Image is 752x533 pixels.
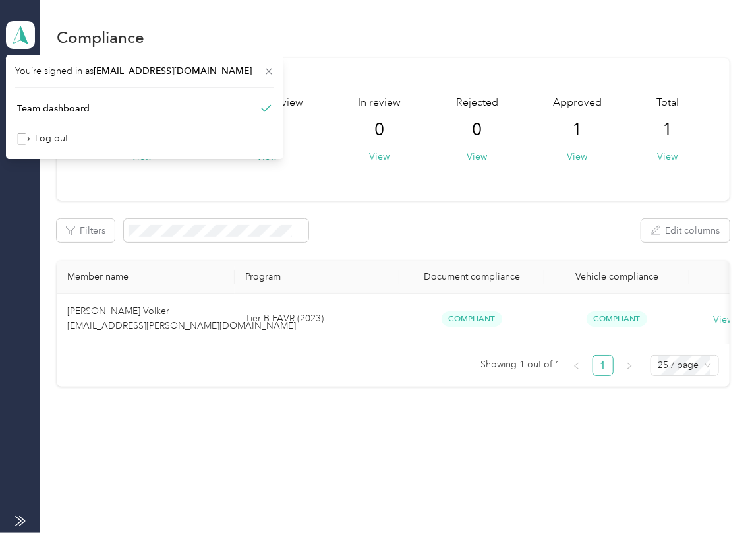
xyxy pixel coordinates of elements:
li: 1 [593,355,614,376]
button: View [657,150,678,164]
span: In review [359,95,401,111]
div: Document compliance [410,271,534,282]
td: Tier B FAVR (2023) [235,294,399,344]
div: Log out [17,131,68,145]
iframe: Everlance-gr Chat Button Frame [678,459,752,533]
button: left [566,355,587,376]
h1: Compliance [57,30,144,44]
span: Total [656,95,679,111]
span: You’re signed in as [15,64,274,78]
span: Rejected [456,95,498,111]
span: [PERSON_NAME] Volker [EMAIL_ADDRESS][PERSON_NAME][DOMAIN_NAME] [67,305,296,331]
th: Program [235,261,399,294]
span: Approved [553,95,602,111]
button: Filters [57,219,115,242]
span: 1 [572,119,582,141]
button: View [467,150,487,164]
span: 1 [662,119,672,141]
span: 0 [375,119,385,141]
span: left [573,362,581,370]
th: Member name [57,261,235,294]
button: View [370,150,390,164]
span: Compliant [587,311,647,327]
span: Compliant [442,311,502,327]
button: right [619,355,640,376]
span: Showing 1 out of 1 [481,355,561,375]
span: [EMAIL_ADDRESS][DOMAIN_NAME] [94,65,252,77]
li: Previous Page [566,355,587,376]
div: Page Size [651,355,719,376]
a: 1 [593,356,613,375]
li: Next Page [619,355,640,376]
div: Vehicle compliance [555,271,679,282]
div: Team dashboard [17,102,90,115]
span: 0 [472,119,482,141]
button: Edit columns [641,219,730,242]
span: right [625,362,633,370]
span: 25 / page [658,356,711,375]
button: View [567,150,587,164]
